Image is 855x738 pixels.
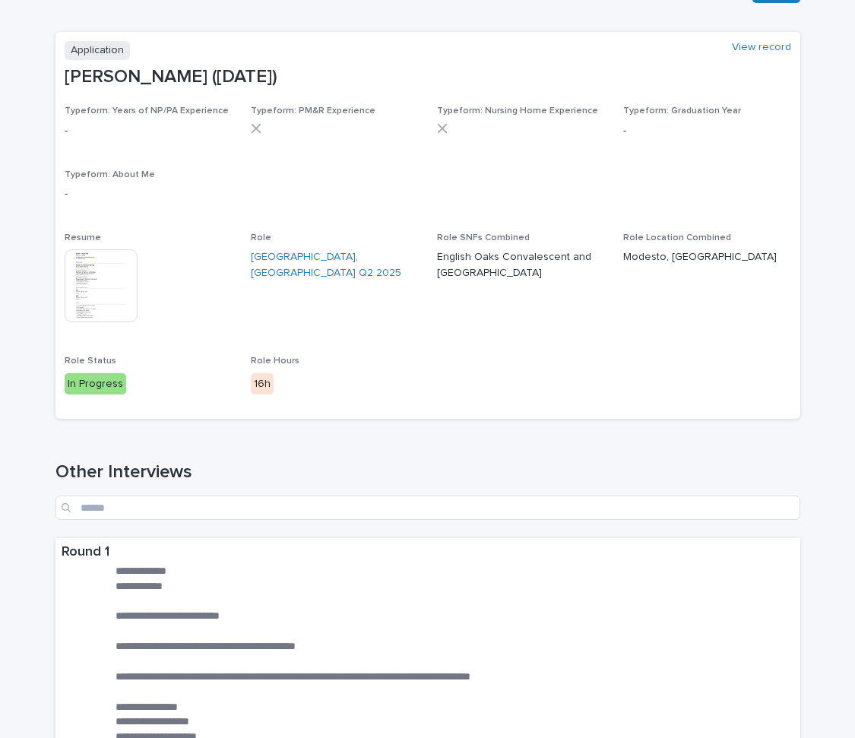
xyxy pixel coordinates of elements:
[55,461,800,483] h1: Other Interviews
[437,233,530,242] span: Role SNFs Combined
[251,233,271,242] span: Role
[251,249,419,281] a: [GEOGRAPHIC_DATA], [GEOGRAPHIC_DATA] Q2 2025
[65,41,130,60] p: Application
[251,356,299,366] span: Role Hours
[251,373,274,395] div: 16h
[437,249,605,281] p: English Oaks Convalescent and [GEOGRAPHIC_DATA]
[251,106,375,116] span: Typeform: PM&R Experience
[65,170,155,179] span: Typeform: About Me
[65,186,791,202] p: -
[65,66,791,88] p: [PERSON_NAME] ([DATE])
[62,544,617,561] p: Round 1
[623,249,791,265] p: Modesto, [GEOGRAPHIC_DATA]
[623,106,741,116] span: Typeform: Graduation Year
[65,356,116,366] span: Role Status
[65,106,229,116] span: Typeform: Years of NP/PA Experience
[623,233,731,242] span: Role Location Combined
[437,106,598,116] span: Typeform: Nursing Home Experience
[65,123,233,139] p: -
[55,496,800,520] input: Search
[65,373,126,395] div: In Progress
[65,233,101,242] span: Resume
[732,41,791,54] a: View record
[623,123,791,139] p: -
